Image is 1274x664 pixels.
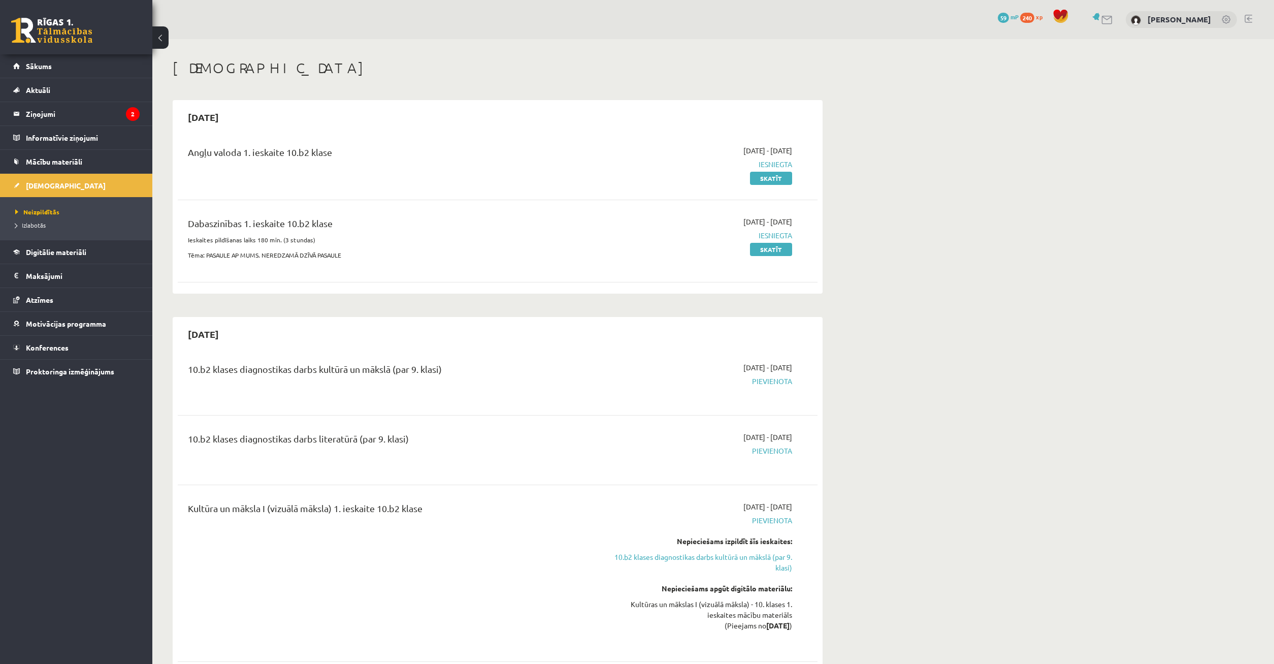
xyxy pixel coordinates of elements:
[26,247,86,257] span: Digitālie materiāli
[26,319,106,328] span: Motivācijas programma
[26,85,50,94] span: Aktuāli
[15,208,59,216] span: Neizpildītās
[26,367,114,376] span: Proktoringa izmēģinājums
[743,362,792,373] span: [DATE] - [DATE]
[26,181,106,190] span: [DEMOGRAPHIC_DATA]
[601,515,792,526] span: Pievienota
[15,220,142,230] a: Izlabotās
[601,536,792,547] div: Nepieciešams izpildīt šīs ieskaites:
[13,360,140,383] a: Proktoringa izmēģinājums
[173,59,823,77] h1: [DEMOGRAPHIC_DATA]
[13,288,140,311] a: Atzīmes
[1148,14,1211,24] a: [PERSON_NAME]
[1036,13,1042,21] span: xp
[13,336,140,359] a: Konferences
[743,145,792,156] span: [DATE] - [DATE]
[766,621,790,630] strong: [DATE]
[743,432,792,442] span: [DATE] - [DATE]
[15,207,142,216] a: Neizpildītās
[13,78,140,102] a: Aktuāli
[13,264,140,288] a: Maksājumi
[1020,13,1048,21] a: 240 xp
[998,13,1019,21] a: 59 mP
[188,250,585,260] p: Tēma: PASAULE AP MUMS. NEREDZAMĀ DZĪVĀ PASAULE
[998,13,1009,23] span: 59
[601,446,792,456] span: Pievienota
[178,105,229,129] h2: [DATE]
[743,216,792,227] span: [DATE] - [DATE]
[26,264,140,288] legend: Maksājumi
[188,145,585,164] div: Angļu valoda 1. ieskaite 10.b2 klase
[13,126,140,149] a: Informatīvie ziņojumi
[26,343,69,352] span: Konferences
[26,102,140,125] legend: Ziņojumi
[11,18,92,43] a: Rīgas 1. Tālmācības vidusskola
[1010,13,1019,21] span: mP
[13,240,140,264] a: Digitālie materiāli
[26,61,52,71] span: Sākums
[188,216,585,235] div: Dabaszinības 1. ieskaite 10.b2 klase
[13,102,140,125] a: Ziņojumi2
[601,159,792,170] span: Iesniegta
[188,501,585,520] div: Kultūra un māksla I (vizuālā māksla) 1. ieskaite 10.b2 klase
[601,376,792,387] span: Pievienota
[750,243,792,256] a: Skatīt
[13,150,140,173] a: Mācību materiāli
[601,230,792,241] span: Iesniegta
[1131,15,1141,25] img: Timurs Lozovskis
[750,172,792,185] a: Skatīt
[13,312,140,335] a: Motivācijas programma
[188,432,585,451] div: 10.b2 klases diagnostikas darbs literatūrā (par 9. klasi)
[1020,13,1034,23] span: 240
[26,126,140,149] legend: Informatīvie ziņojumi
[178,322,229,346] h2: [DATE]
[15,221,46,229] span: Izlabotās
[26,295,53,304] span: Atzīmes
[26,157,82,166] span: Mācību materiāli
[601,599,792,631] div: Kultūras un mākslas I (vizuālā māksla) - 10. klases 1. ieskaites mācību materiāls (Pieejams no )
[743,501,792,512] span: [DATE] - [DATE]
[188,235,585,244] p: Ieskaites pildīšanas laiks 180 min. (3 stundas)
[601,552,792,573] a: 10.b2 klases diagnostikas darbs kultūrā un mākslā (par 9. klasi)
[13,54,140,78] a: Sākums
[13,174,140,197] a: [DEMOGRAPHIC_DATA]
[126,107,140,121] i: 2
[188,362,585,381] div: 10.b2 klases diagnostikas darbs kultūrā un mākslā (par 9. klasi)
[601,583,792,594] div: Nepieciešams apgūt digitālo materiālu:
